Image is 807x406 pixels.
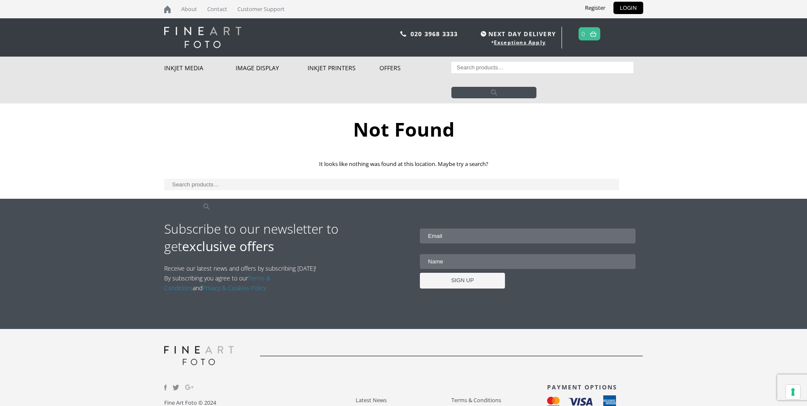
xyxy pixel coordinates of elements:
a: Terms & Conditions [451,395,547,405]
img: phone.svg [400,31,406,37]
img: facebook.svg [164,385,167,390]
a: Register [579,2,612,14]
img: time.svg [481,31,486,37]
a: Latest News [356,395,451,405]
a: Inkjet Media [164,57,236,79]
img: logo-white.svg [164,27,241,48]
a: LOGIN [613,2,643,14]
input: Name [420,254,636,269]
button: Search [164,201,249,212]
img: Google_Plus.svg [185,383,194,392]
a: 0 [582,28,585,40]
img: basket.svg [590,31,596,37]
input: Search products… [451,62,633,73]
p: It looks like nothing was found at this location. Maybe try a search? [164,159,643,169]
button: Search [451,87,536,98]
a: Inkjet Printers [308,57,379,79]
input: SIGN UP [420,273,505,289]
a: Exceptions Apply [494,39,546,46]
input: Email [420,229,636,243]
button: Your consent preferences for tracking technologies [786,385,800,399]
a: Privacy & Cookies Policy. [202,284,267,292]
p: Receive our latest news and offers by subscribing [DATE]! By subscribing you agree to our and [164,263,321,293]
strong: exclusive offers [182,237,274,255]
img: logo-grey.svg [164,346,234,365]
h3: PAYMENT OPTIONS [547,383,643,391]
a: Image Display [236,57,308,79]
input: Search products… [164,179,619,190]
img: twitter.svg [173,385,180,390]
h2: Subscribe to our newsletter to get [164,220,404,255]
a: 020 3968 3333 [411,30,458,38]
h1: Not Found [164,116,643,142]
span: NEXT DAY DELIVERY [479,29,556,39]
a: Offers [379,57,451,79]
